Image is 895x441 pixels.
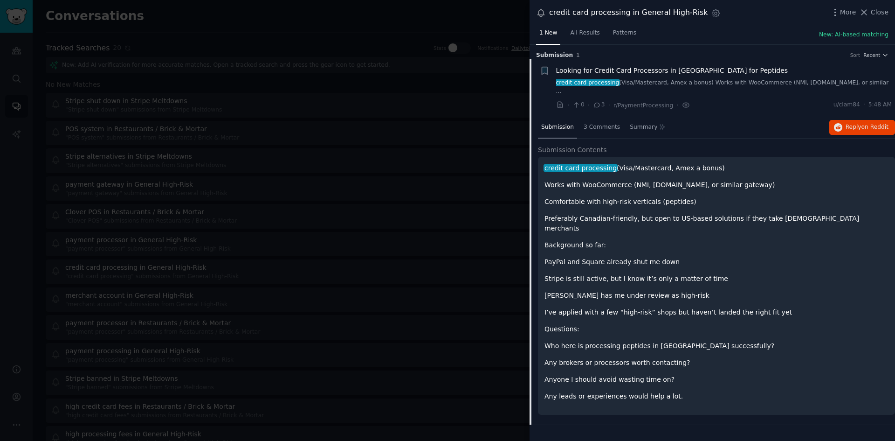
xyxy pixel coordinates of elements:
span: · [676,100,678,110]
p: Anyone I should avoid wasting time on? [544,375,888,385]
span: Reply [846,123,888,132]
a: Looking for Credit Card Processors in [GEOGRAPHIC_DATA] for Peptides [556,66,788,76]
p: Preferably Canadian-friendly, but open to US-based solutions if they take [DEMOGRAPHIC_DATA] merc... [544,214,888,233]
span: credit card processing [555,79,620,86]
p: Works with WooCommerce (NMI, [DOMAIN_NAME], or similar gateway) [544,180,888,190]
button: Replyon Reddit [829,120,895,135]
span: 3 [593,101,605,109]
span: Patterns [613,29,636,37]
p: Who here is processing peptides in [GEOGRAPHIC_DATA] successfully? [544,341,888,351]
p: [PERSON_NAME] has me under review as high-risk [544,291,888,301]
button: Close [859,7,888,17]
span: · [863,101,865,109]
span: · [608,100,610,110]
p: (Visa/Mastercard, Amex a bonus) [544,163,888,173]
span: All Results [570,29,599,37]
span: · [567,100,569,110]
span: 3 Comments [584,123,620,132]
p: Questions: [544,324,888,334]
a: All Results [567,26,603,45]
span: Recent [863,52,880,58]
span: 5:48 AM [868,101,892,109]
span: More [840,7,856,17]
div: Sort [850,52,861,58]
p: Background so far: [544,240,888,250]
a: Patterns [610,26,640,45]
p: Any leads or experiences would help a lot. [544,392,888,401]
p: Any brokers or processors worth contacting? [544,358,888,368]
span: · [588,100,590,110]
p: Comfortable with high-risk verticals (peptides) [544,197,888,207]
span: credit card processing [544,164,618,172]
button: More [830,7,856,17]
button: New: AI-based matching [819,31,888,39]
span: Submission Contents [538,145,607,155]
span: Submission [536,51,573,60]
span: Summary [630,123,657,132]
span: Submission [541,123,574,132]
span: 1 New [539,29,557,37]
div: credit card processing in General High-Risk [549,7,708,19]
p: Stripe is still active, but I know it’s only a matter of time [544,274,888,284]
span: on Reddit [861,124,888,130]
a: 1 New [536,26,560,45]
p: I’ve applied with a few “high-risk” shops but haven’t landed the right fit yet [544,308,888,317]
span: 1 [576,52,579,58]
span: u/clam84 [833,101,860,109]
p: PayPal and Square already shut me down [544,257,888,267]
span: Close [871,7,888,17]
span: 0 [572,101,584,109]
span: r/PaymentProcessing [613,102,673,109]
button: Recent [863,52,888,58]
a: credit card processing(Visa/Mastercard, Amex a bonus) Works with WooCommerce (NMI, [DOMAIN_NAME],... [556,79,892,95]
